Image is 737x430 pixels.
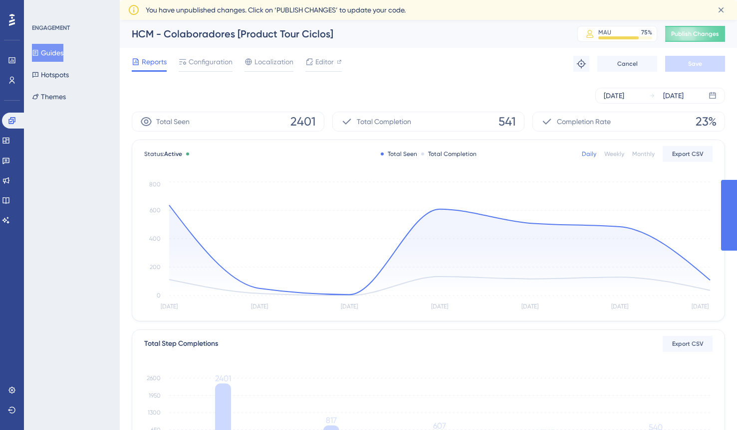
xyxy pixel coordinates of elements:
div: Total Seen [381,150,417,158]
button: Save [665,56,725,72]
span: Export CSV [672,150,704,158]
button: Export CSV [663,146,713,162]
tspan: 0 [157,292,161,299]
button: Cancel [597,56,657,72]
span: Editor [315,56,334,68]
tspan: 817 [326,416,337,425]
tspan: 1300 [148,409,161,416]
div: MAU [598,28,611,36]
div: Daily [582,150,596,158]
tspan: 2600 [147,375,161,382]
button: Publish Changes [665,26,725,42]
span: Reports [142,56,167,68]
span: Localization [254,56,293,68]
tspan: 2401 [215,374,231,383]
span: 541 [498,114,516,130]
button: Hotspots [32,66,69,84]
tspan: [DATE] [251,303,268,310]
tspan: [DATE] [341,303,358,310]
button: Export CSV [663,336,713,352]
tspan: 400 [149,235,161,242]
tspan: [DATE] [692,303,709,310]
div: 75 % [641,28,652,36]
button: Guides [32,44,63,62]
span: Export CSV [672,340,704,348]
tspan: [DATE] [521,303,538,310]
span: Configuration [189,56,233,68]
div: ENGAGEMENT [32,24,70,32]
tspan: [DATE] [431,303,448,310]
span: Status: [144,150,182,158]
span: Total Completion [357,116,411,128]
span: Publish Changes [671,30,719,38]
div: Weekly [604,150,624,158]
div: Total Step Completions [144,338,218,350]
tspan: 800 [149,181,161,188]
span: You have unpublished changes. Click on ‘PUBLISH CHANGES’ to update your code. [146,4,406,16]
div: Monthly [632,150,655,158]
tspan: 600 [150,207,161,214]
span: Active [164,150,182,157]
span: Total Seen [156,116,190,128]
div: [DATE] [663,90,684,102]
tspan: 1950 [149,392,161,399]
span: 2401 [290,114,316,130]
span: Save [688,60,702,68]
div: Total Completion [421,150,477,158]
span: Completion Rate [557,116,611,128]
button: Themes [32,88,66,106]
div: HCM - Colaboradores [Product Tour Ciclos] [132,27,552,41]
span: 23% [696,114,717,130]
div: [DATE] [604,90,624,102]
tspan: 200 [150,264,161,271]
iframe: UserGuiding AI Assistant Launcher [695,391,725,421]
span: Cancel [617,60,638,68]
tspan: [DATE] [161,303,178,310]
tspan: [DATE] [611,303,628,310]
